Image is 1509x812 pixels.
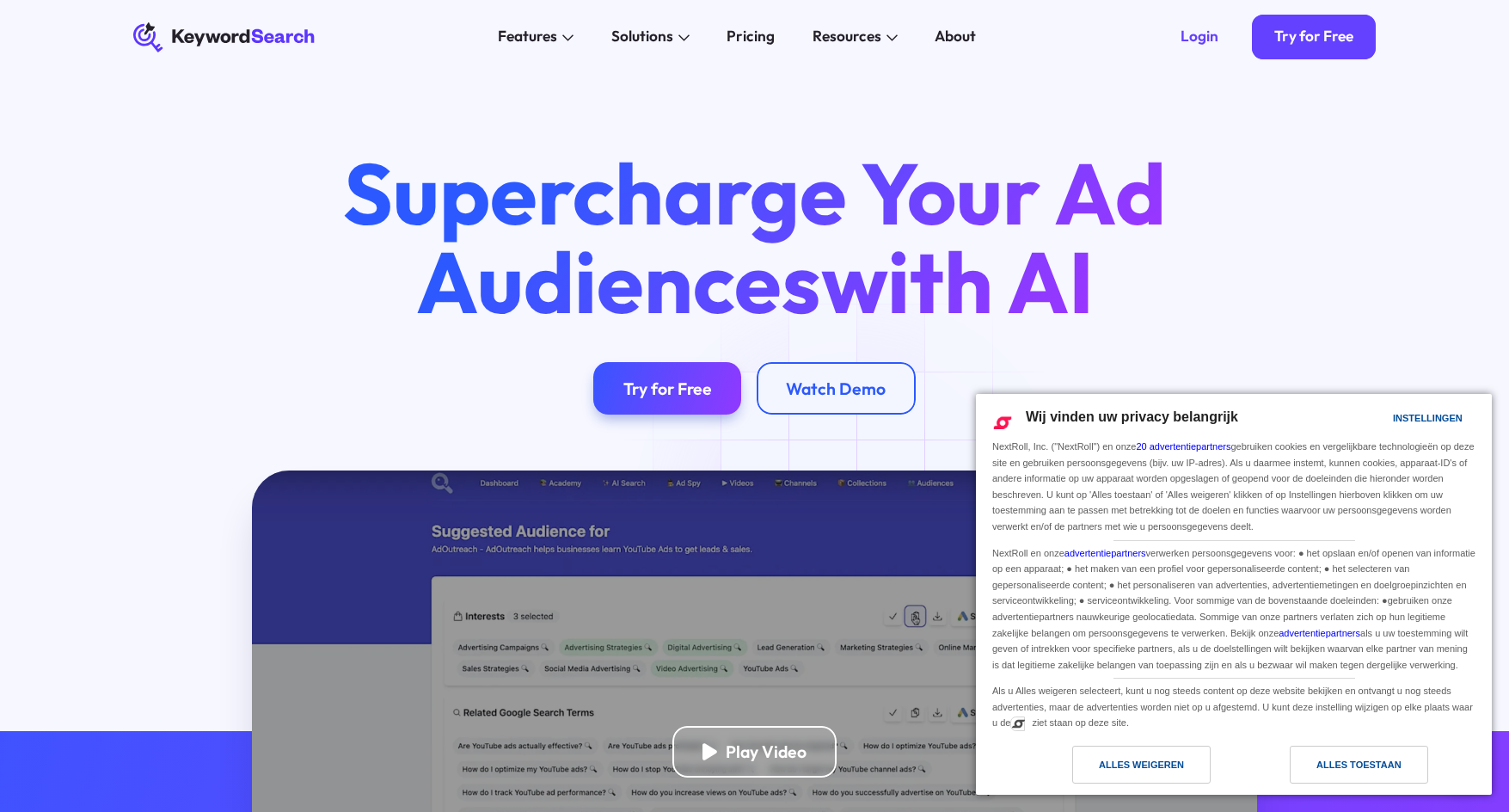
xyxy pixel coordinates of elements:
[989,679,1479,733] div: Als u Alles weigeren selecteert, kunt u nog steeds content op deze website bekijken en ontvangt u...
[498,26,557,48] div: Features
[1026,409,1238,424] span: Wij vinden uw privacy belangrijk
[1099,755,1184,774] div: Alles weigeren
[989,541,1479,675] div: NextRoll en onze verwerken persoonsgegevens voor: ● het opslaan en/of openen van informatie op ee...
[1252,15,1376,59] a: Try for Free
[1274,28,1353,46] div: Try for Free
[1279,628,1360,638] a: advertentiepartners
[726,741,807,762] div: Play Video
[821,227,1094,335] span: with AI
[623,378,712,399] div: Try for Free
[813,26,881,48] div: Resources
[308,149,1201,325] h1: Supercharge Your Ad Audiences
[989,437,1479,536] div: NextRoll, Inc. ("NextRoll") en onze gebruiken cookies en vergelijkbare technologieën op deze site...
[715,22,786,52] a: Pricing
[611,26,673,48] div: Solutions
[1316,755,1402,774] div: Alles toestaan
[935,26,976,48] div: About
[1064,548,1146,558] a: advertentiepartners
[727,26,775,48] div: Pricing
[1393,409,1463,428] div: Instellingen
[1136,441,1230,452] a: 20 advertentiepartners
[923,22,987,52] a: About
[1363,404,1404,436] a: Instellingen
[1181,28,1218,46] div: Login
[593,362,741,415] a: Try for Free
[986,746,1234,792] a: Alles weigeren
[786,378,886,399] div: Watch Demo
[1234,746,1481,792] a: Alles toestaan
[1158,15,1241,59] a: Login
